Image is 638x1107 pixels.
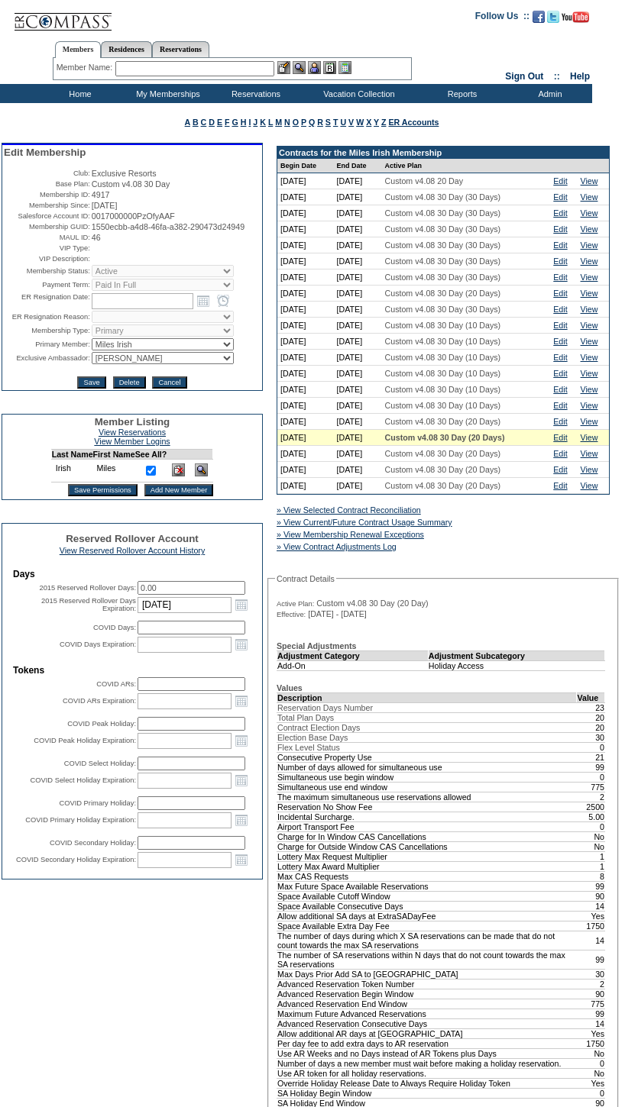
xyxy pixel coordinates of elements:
[577,1009,605,1018] td: 99
[4,147,86,158] span: Edit Membership
[504,84,592,103] td: Admin
[388,118,439,127] a: ER Accounts
[334,398,382,414] td: [DATE]
[55,41,102,58] a: Members
[277,861,577,871] td: Lottery Max Award Multiplier
[277,901,577,911] td: Space Available Consecutive Days
[144,484,214,496] input: Add New Member
[92,190,110,199] span: 4917
[334,205,382,221] td: [DATE]
[77,376,105,389] input: Save
[277,950,577,969] td: The number of SA reservations within N days that do not count towards the max SA reservations
[210,84,298,103] td: Reservations
[385,208,501,218] span: Custom v4.08 30 Day (30 Days)
[334,302,382,318] td: [DATE]
[581,449,598,458] a: View
[277,221,334,237] td: [DATE]
[334,350,382,366] td: [DATE]
[385,481,501,490] span: Custom v4.08 30 Day (20 Days)
[385,192,501,202] span: Custom v4.08 30 Day (30 Days)
[577,881,605,891] td: 99
[277,237,334,253] td: [DATE]
[385,321,501,330] span: Custom v4.08 30 Day (10 Days)
[209,118,215,127] a: D
[152,41,209,57] a: Reservations
[581,385,598,394] a: View
[277,302,334,318] td: [DATE]
[277,650,429,660] td: Adjustment Category
[577,702,605,712] td: 23
[581,353,598,362] a: View
[277,446,334,462] td: [DATE]
[277,692,577,702] td: Description
[233,692,250,709] a: Open the calendar popup.
[570,71,590,82] a: Help
[4,292,90,309] td: ER Resignation Date:
[277,61,290,74] img: b_edit.gif
[99,428,166,437] a: View Reservations
[334,286,382,302] td: [DATE]
[385,465,501,474] span: Custom v4.08 30 Day (20 Days)
[215,292,232,309] a: Open the time view popup.
[277,851,577,861] td: Lottery Max Request Multiplier
[68,484,138,496] input: Save Permissions
[253,118,257,127] a: J
[277,979,577,989] td: Advanced Reservation Token Number
[94,437,170,446] a: View Member Logins
[4,324,90,337] td: Membership Type:
[101,41,152,57] a: Residences
[581,417,598,426] a: View
[577,921,605,931] td: 1750
[553,305,567,314] a: Edit
[277,743,340,752] span: Flex Level Status
[277,782,577,792] td: Simultaneous use end window
[39,584,136,592] label: 2015 Reserved Rollover Days:
[334,382,382,398] td: [DATE]
[577,752,605,762] td: 21
[581,481,598,490] a: View
[577,722,605,732] td: 20
[92,179,170,189] span: Custom v4.08 30 Day
[581,224,598,234] a: View
[185,118,190,127] a: A
[577,831,605,841] td: No
[277,752,577,762] td: Consecutive Property Use
[195,292,212,309] a: Open the calendar popup.
[334,318,382,334] td: [DATE]
[95,416,170,428] span: Member Listing
[553,240,567,250] a: Edit
[232,118,238,127] a: G
[233,596,250,613] a: Open the calendar popup.
[57,61,115,74] div: Member Name:
[334,189,382,205] td: [DATE]
[316,599,428,608] span: Custom v4.08 30 Day (20 Day)
[51,450,92,460] td: Last Name
[554,71,560,82] span: ::
[225,118,230,127] a: F
[553,369,567,378] a: Edit
[93,450,135,460] td: First Name
[581,305,598,314] a: View
[277,921,577,931] td: Space Available Extra Day Fee
[277,713,334,722] span: Total Plan Days
[277,318,334,334] td: [DATE]
[277,792,577,802] td: The maximum simultaneous use reservations allowed
[356,118,364,127] a: W
[577,772,605,782] td: 0
[577,812,605,821] td: 5.00
[553,321,567,330] a: Edit
[241,118,247,127] a: H
[385,369,501,378] span: Custom v4.08 30 Day (10 Days)
[382,159,551,173] td: Active Plan
[334,237,382,253] td: [DATE]
[334,414,382,430] td: [DATE]
[277,366,334,382] td: [DATE]
[577,871,605,881] td: 8
[277,350,334,366] td: [DATE]
[581,321,598,330] a: View
[333,118,338,127] a: T
[277,599,314,608] span: Active Plan:
[577,692,605,702] td: Value
[277,414,334,430] td: [DATE]
[4,233,90,242] td: MAUL ID:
